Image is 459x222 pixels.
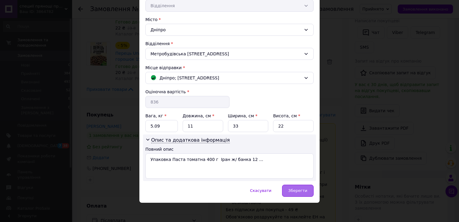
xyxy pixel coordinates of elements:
label: Ширина, см [228,113,257,118]
div: Місце відправки [145,65,314,71]
span: Скасувати [250,188,271,193]
div: Метробудівська [STREET_ADDRESS] [145,48,314,60]
label: Вага, кг [145,113,166,118]
div: Місто [145,17,314,23]
span: Опис та додаткова інформація [151,137,230,143]
textarea: Упаковка Паста томатна 400 г Іран ж/ банка 12 ... [145,153,314,179]
div: Дніпро [145,24,314,36]
span: Дніпро; [STREET_ADDRESS] [160,75,219,81]
label: Повний опис [145,147,174,152]
label: Висота, см [273,113,300,118]
div: Відділення [145,41,314,47]
span: Зберегти [288,188,307,193]
label: Оціночна вартість [145,89,186,94]
label: Довжина, см [183,113,214,118]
